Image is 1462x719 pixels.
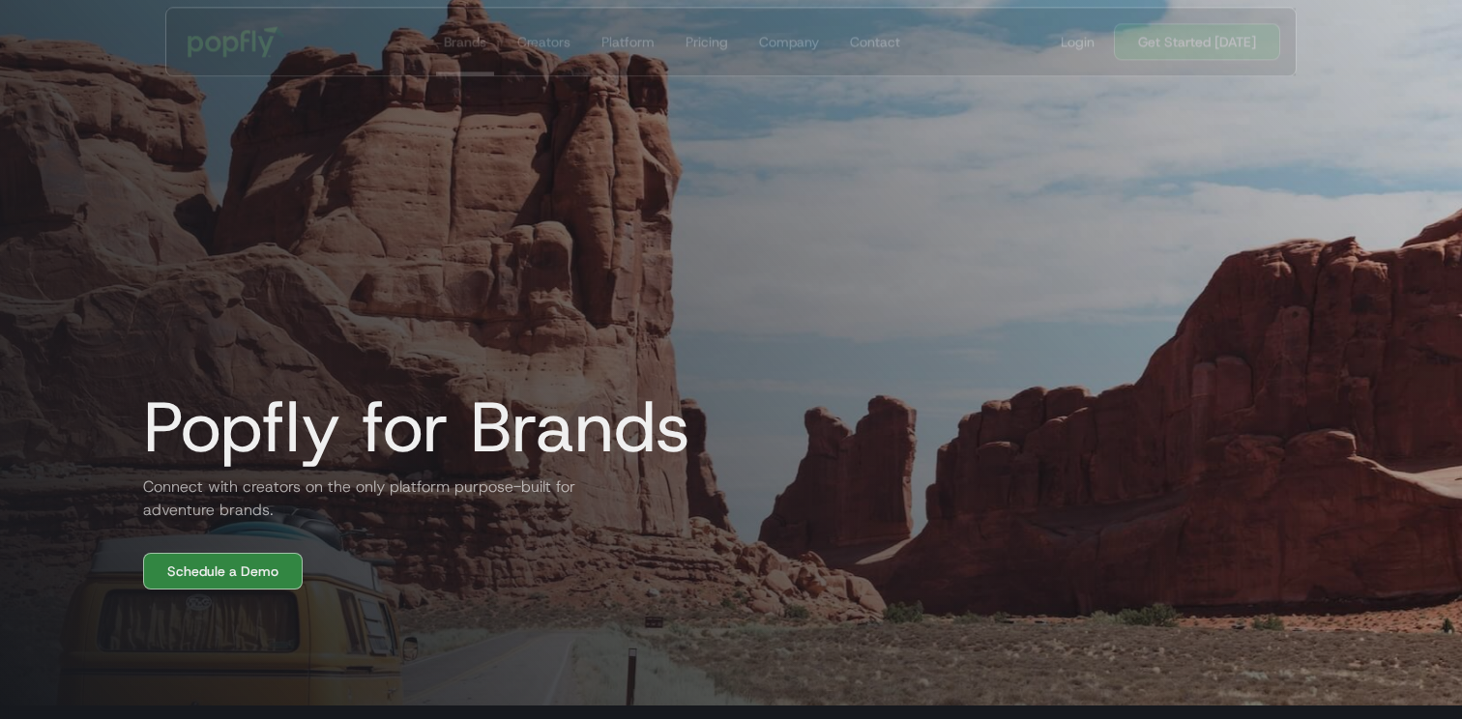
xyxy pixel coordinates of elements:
div: Pricing [686,32,728,51]
div: Company [759,32,819,51]
h2: Connect with creators on the only platform purpose-built for adventure brands. [128,475,592,522]
a: Contact [842,8,908,75]
a: home [174,13,299,71]
div: Creators [517,32,570,51]
a: Creators [510,8,578,75]
div: Brands [444,32,486,51]
a: Pricing [678,8,736,75]
div: Login [1061,32,1095,51]
a: Login [1053,32,1102,51]
a: Schedule a Demo [143,553,303,590]
a: Company [751,8,827,75]
a: Platform [594,8,662,75]
div: Contact [850,32,900,51]
h1: Popfly for Brands [128,388,690,466]
a: Brands [436,8,494,75]
a: Get Started [DATE] [1114,23,1280,60]
div: Platform [601,32,655,51]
